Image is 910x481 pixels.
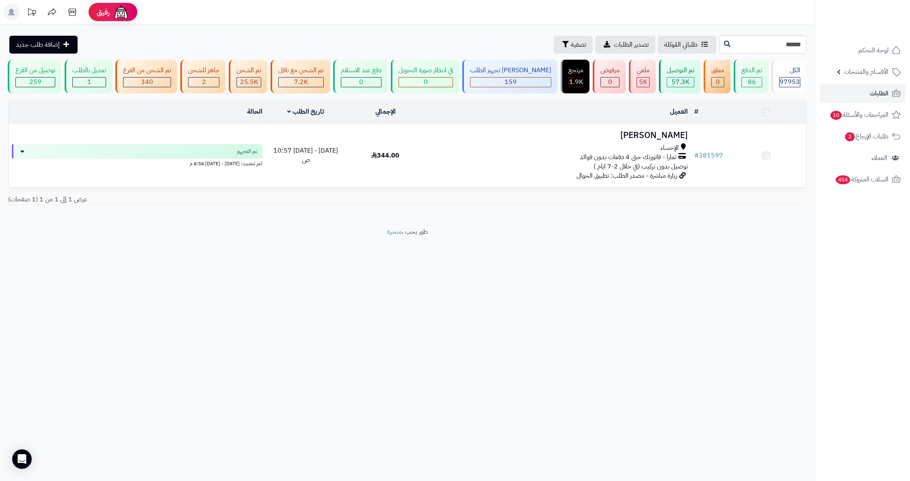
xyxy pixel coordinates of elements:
div: مرتجع [568,66,583,75]
a: إضافة طلب جديد [9,36,78,54]
a: الإجمالي [375,107,396,116]
span: زيارة مباشرة - مصدر الطلب: تطبيق الجوال [576,171,677,181]
div: ملغي [637,66,650,75]
span: السلات المتروكة [835,174,888,185]
span: 159 [505,77,517,87]
a: العملاء [820,148,905,168]
div: مرفوض [600,66,620,75]
span: 259 [29,77,41,87]
span: الطلبات [870,88,888,99]
span: توصيل بدون تركيب (في خلال 2-7 ايام ) [594,162,688,171]
span: 340 [141,77,153,87]
h3: [PERSON_NAME] [429,131,688,140]
span: 97953 [780,77,800,87]
a: السلات المتروكة454 [820,170,905,189]
span: 0 [424,77,428,87]
div: 2 [188,78,219,87]
div: الكل [779,66,800,75]
div: 340 [123,78,171,87]
div: Open Intercom Messenger [12,449,32,469]
span: # [694,151,699,160]
a: تعديل بالطلب 1 [63,60,114,93]
a: في انتظار صورة التحويل 0 [389,60,461,93]
a: دفع عند الاستلام 0 [331,60,389,93]
a: جاهز للشحن 2 [179,60,227,93]
a: الكل97953 [770,60,808,93]
a: المراجعات والأسئلة10 [820,105,905,125]
div: 0 [341,78,381,87]
span: 454 [836,175,850,184]
span: تصدير الطلبات [614,40,649,50]
span: تمارا - فاتورتك حتى 4 دفعات بدون فوائد [580,153,676,162]
span: 10 [830,111,842,120]
a: مرفوض 0 [591,60,627,93]
div: 5024 [637,78,649,87]
span: 0 [608,77,612,87]
a: #381597 [694,151,723,160]
div: 1867 [569,78,583,87]
a: توصيل من الفرع 259 [6,60,63,93]
a: تم الشحن من الفرع 340 [114,60,179,93]
div: 0 [399,78,453,87]
span: 1 [87,77,91,87]
a: تاريخ الطلب [287,107,324,116]
span: 5K [639,77,647,87]
a: معلق 0 [702,60,732,93]
span: 0 [359,77,363,87]
div: 159 [470,78,551,87]
div: دفع عند الاستلام [341,66,381,75]
div: 259 [16,78,55,87]
div: تم الشحن من الفرع [123,66,171,75]
span: [DATE] - [DATE] 10:57 ص [273,146,338,165]
button: تصفية [554,36,593,54]
a: تحديثات المنصة [22,4,42,22]
div: اخر تحديث: [DATE] - [DATE] 8:58 م [12,159,262,167]
span: 57.3K [672,77,689,87]
a: لوحة التحكم [820,41,905,60]
div: 0 [712,78,724,87]
span: 344.00 [371,151,399,160]
a: ملغي 5K [627,60,657,93]
div: 0 [601,78,619,87]
div: تم الشحن [236,66,261,75]
span: المراجعات والأسئلة [830,109,888,121]
img: ai-face.png [113,4,129,20]
span: 1.9K [569,77,583,87]
a: العميل [670,107,688,116]
a: [PERSON_NAME] تجهيز الطلب 159 [461,60,559,93]
a: طلباتي المُوكلة [658,36,716,54]
a: الحالة [247,107,262,116]
div: عرض 1 إلى 1 من 1 (1 صفحات) [2,195,407,204]
a: مرتجع 1.9K [559,60,591,93]
div: 86 [742,78,762,87]
a: طلبات الإرجاع2 [820,127,905,146]
div: جاهز للشحن [188,66,219,75]
a: # [694,107,698,116]
span: رفيق [97,7,110,17]
div: 1 [73,78,106,87]
div: تعديل بالطلب [72,66,106,75]
div: تم الشحن مع ناقل [278,66,324,75]
div: 25477 [237,78,261,87]
span: طلبات الإرجاع [844,131,888,142]
a: تم الدفع 86 [732,60,770,93]
span: لوحة التحكم [858,45,888,56]
div: 7222 [279,78,323,87]
span: تم التجهيز [237,147,258,155]
span: 0 [716,77,720,87]
a: تم الشحن مع ناقل 7.2K [269,60,331,93]
span: إضافة طلب جديد [16,40,60,50]
span: 25.5K [240,77,258,87]
a: تصدير الطلبات [595,36,655,54]
a: تم التوصيل 57.3K [657,60,702,93]
span: 2 [202,77,206,87]
div: [PERSON_NAME] تجهيز الطلب [470,66,551,75]
span: الإحساء [661,143,679,153]
span: تصفية [571,40,586,50]
span: 2 [845,132,855,141]
span: طلباتي المُوكلة [664,40,698,50]
div: تم الدفع [741,66,762,75]
a: تم الشحن 25.5K [227,60,269,93]
span: العملاء [871,152,887,164]
div: توصيل من الفرع [15,66,55,75]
